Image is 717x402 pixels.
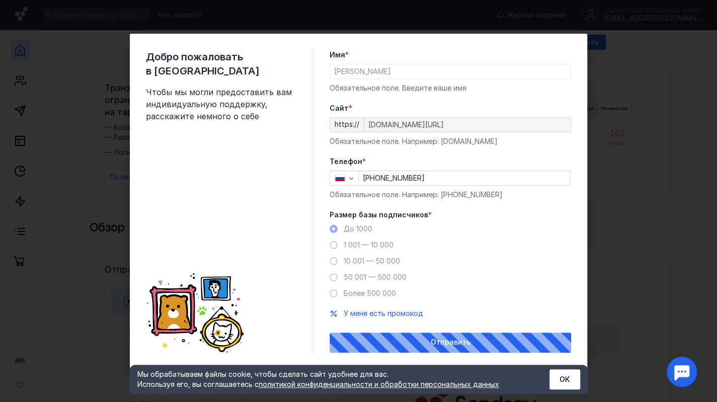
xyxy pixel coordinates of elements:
[330,156,362,167] span: Телефон
[146,86,297,122] span: Чтобы мы могли предоставить вам индивидуальную поддержку, расскажите немного о себе
[330,103,349,113] span: Cайт
[344,308,423,318] button: У меня есть промокод
[330,190,571,200] div: Обязательное поле. Например: [PHONE_NUMBER]
[137,369,525,389] div: Мы обрабатываем файлы cookie, чтобы сделать сайт удобнее для вас. Используя его, вы соглашаетесь c
[330,50,345,60] span: Имя
[330,210,428,220] span: Размер базы подписчиков
[259,380,499,388] a: политикой конфиденциальности и обработки персональных данных
[549,369,580,389] button: ОК
[330,136,571,146] div: Обязательное поле. Например: [DOMAIN_NAME]
[146,50,297,78] span: Добро пожаловать в [GEOGRAPHIC_DATA]
[330,83,571,93] div: Обязательное поле. Введите ваше имя
[344,309,423,317] span: У меня есть промокод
